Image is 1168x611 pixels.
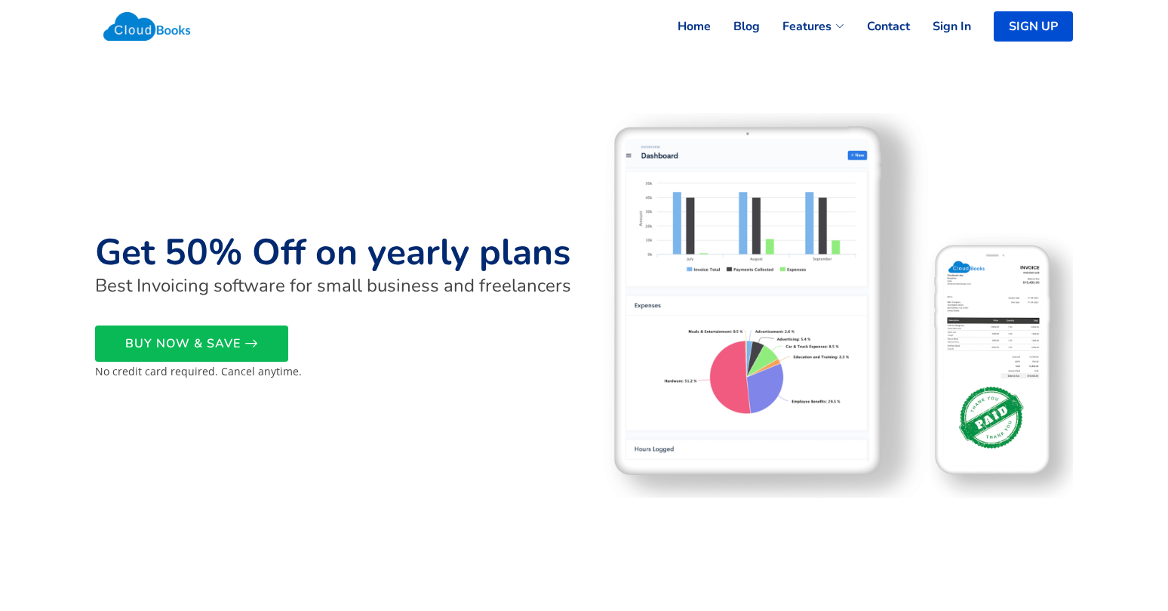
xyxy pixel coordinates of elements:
[95,275,575,297] h4: Best Invoicing software for small business and freelancers
[95,364,302,378] small: No credit card required. Cancel anytime.
[95,4,198,49] img: Cloudbooks Logo
[782,17,831,35] span: Features
[95,326,288,362] a: BUY NOW & SAVE
[760,10,844,43] a: Features
[910,10,971,43] a: Sign In
[844,10,910,43] a: Contact
[593,113,1073,498] img: Create Professional Looking Estimates Effortlessly
[95,231,575,275] h1: Get 50% Off on yearly plans
[655,10,711,43] a: Home
[711,10,760,43] a: Blog
[994,11,1073,42] a: SIGN UP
